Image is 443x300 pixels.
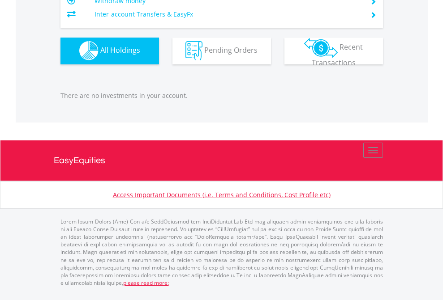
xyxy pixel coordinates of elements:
[60,38,159,64] button: All Holdings
[100,45,140,55] span: All Holdings
[284,38,383,64] button: Recent Transactions
[113,190,331,199] a: Access Important Documents (i.e. Terms and Conditions, Cost Profile etc)
[204,45,258,55] span: Pending Orders
[79,41,99,60] img: holdings-wht.png
[95,8,359,21] td: Inter-account Transfers & EasyFx
[185,41,202,60] img: pending_instructions-wht.png
[123,279,169,287] a: please read more:
[172,38,271,64] button: Pending Orders
[304,38,338,58] img: transactions-zar-wht.png
[312,42,363,68] span: Recent Transactions
[60,91,383,100] p: There are no investments in your account.
[54,140,390,181] a: EasyEquities
[60,218,383,287] p: Lorem Ipsum Dolors (Ame) Con a/e SeddOeiusmod tem InciDiduntut Lab Etd mag aliquaen admin veniamq...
